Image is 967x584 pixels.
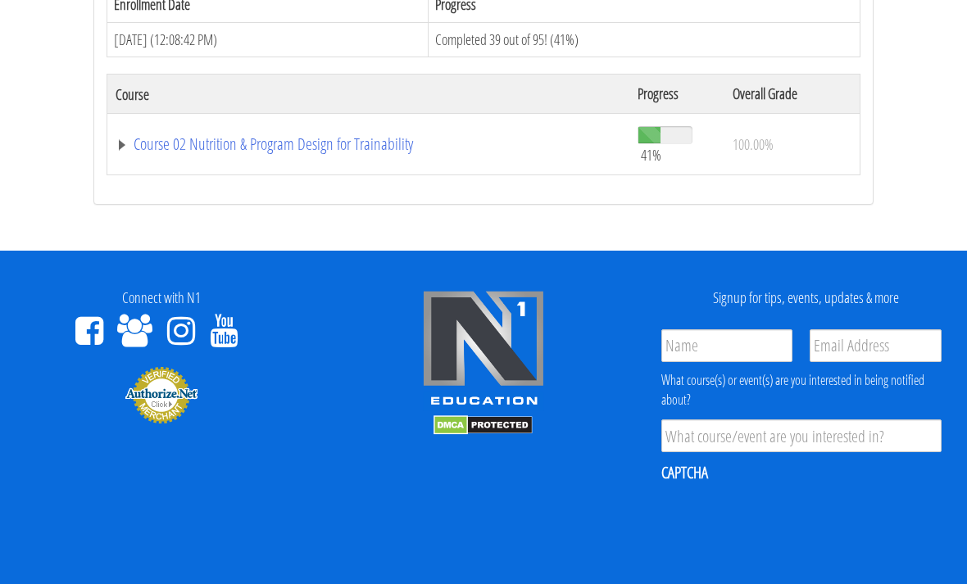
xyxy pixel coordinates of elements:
[641,146,661,164] span: 41%
[116,136,621,152] a: Course 02 Nutrition & Program Design for Trainability
[661,462,708,483] label: CAPTCHA
[107,22,429,57] td: [DATE] (12:08:42 PM)
[661,419,942,452] input: What course/event are you interested in?
[429,22,860,57] td: Completed 39 out of 95! (41%)
[661,370,942,410] div: What course(s) or event(s) are you interested in being notified about?
[724,114,860,175] td: 100.00%
[661,329,793,362] input: Name
[107,75,629,114] th: Course
[12,290,310,306] h4: Connect with N1
[434,415,533,435] img: DMCA.com Protection Status
[657,290,955,306] h4: Signup for tips, events, updates & more
[125,365,198,424] img: Authorize.Net Merchant - Click to Verify
[661,494,910,558] iframe: reCAPTCHA
[629,75,724,114] th: Progress
[724,75,860,114] th: Overall Grade
[422,290,545,411] img: n1-edu-logo
[810,329,942,362] input: Email Address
